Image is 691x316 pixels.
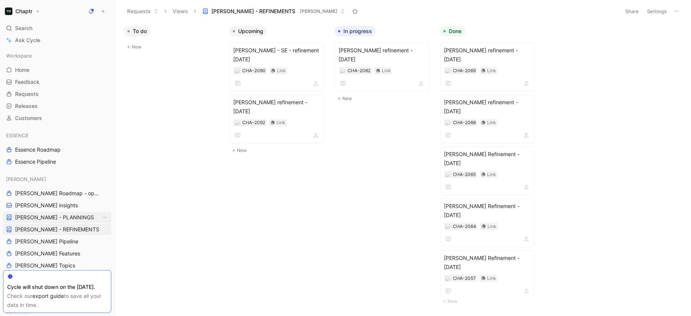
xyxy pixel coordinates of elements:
[453,275,476,282] div: CHA-2057
[3,76,111,88] a: Feedback
[6,175,46,183] span: [PERSON_NAME]
[101,214,108,221] button: View actions
[3,200,111,211] a: [PERSON_NAME] insights
[230,94,324,143] a: [PERSON_NAME] refinement - [DATE]Link
[15,8,32,15] h1: Chaptr
[7,283,107,292] div: Cycle will shut down on the [DATE].
[444,254,531,272] span: [PERSON_NAME] Refinement - [DATE]
[445,68,451,73] button: 💬
[15,214,94,221] span: [PERSON_NAME] - PLANNINGS
[242,67,266,74] div: CHA-2090
[487,223,497,230] div: Link
[211,8,295,15] span: [PERSON_NAME] - REFINEMENTS
[233,46,320,64] span: [PERSON_NAME] - SE - refinement [DATE]
[235,68,240,73] button: 💬
[440,26,465,36] button: Done
[15,158,56,166] span: Essence Pipeline
[335,43,429,91] a: [PERSON_NAME] refinement - [DATE]Link
[348,67,371,74] div: CHA-2082
[121,23,226,55] div: To doNew
[226,23,331,159] div: UpcomingNew
[3,130,111,167] div: ESSENCEEssence RoadmapEssence Pipeline
[3,130,111,141] div: ESSENCE
[3,236,111,247] a: [PERSON_NAME] Pipeline
[6,132,29,139] span: ESSENCE
[124,6,162,17] button: Requests
[5,8,12,15] img: Chaptr
[3,212,111,223] a: [PERSON_NAME] - PLANNINGSView actions
[445,276,451,281] button: 💬
[229,26,267,36] button: Upcoming
[235,120,240,125] div: 💬
[446,69,450,73] img: 💬
[15,238,78,245] span: [PERSON_NAME] Pipeline
[7,292,107,310] div: Check our to save all your data in time.
[339,46,426,64] span: [PERSON_NAME] refinement - [DATE]
[446,225,450,229] img: 💬
[3,248,111,259] a: [PERSON_NAME] Features
[334,26,376,36] button: In progress
[3,88,111,100] a: Requests
[487,67,496,74] div: Link
[453,67,476,74] div: CHA-2069
[15,262,75,269] span: [PERSON_NAME] Topics
[15,226,99,233] span: [PERSON_NAME] - REFINEMENTS
[276,119,286,126] div: Link
[242,119,265,126] div: CHA-2092
[440,250,535,299] a: [PERSON_NAME] Refinement - [DATE]Link
[15,190,102,197] span: [PERSON_NAME] Roadmap - open items
[15,202,78,209] span: [PERSON_NAME] insights
[15,66,29,74] span: Home
[453,119,476,126] div: CHA-2068
[487,171,496,178] div: Link
[453,171,476,178] div: CHA-2065
[133,27,147,35] span: To do
[15,78,39,86] span: Feedback
[331,23,437,107] div: In progressNew
[277,67,286,74] div: Link
[3,173,111,271] div: [PERSON_NAME][PERSON_NAME] Roadmap - open items[PERSON_NAME] insights[PERSON_NAME] - PLANNINGSVie...
[230,43,324,91] a: [PERSON_NAME] - SE - refinement [DATE]Link
[334,94,434,103] button: New
[124,43,223,52] button: New
[235,69,240,73] img: 💬
[235,121,240,125] img: 💬
[343,27,372,35] span: In progress
[15,146,61,153] span: Essence Roadmap
[3,112,111,124] a: Customers
[6,52,32,59] span: Workspace
[3,64,111,76] a: Home
[446,173,450,177] img: 💬
[622,6,642,17] button: Share
[15,250,80,257] span: [PERSON_NAME] Features
[3,100,111,112] a: Releases
[382,67,391,74] div: Link
[3,156,111,167] a: Essence Pipeline
[3,173,111,185] div: [PERSON_NAME]
[440,297,539,306] button: New
[440,94,535,143] a: [PERSON_NAME] refinement - [DATE]Link
[238,27,263,35] span: Upcoming
[644,6,670,17] button: Settings
[229,146,328,155] button: New
[340,69,345,73] img: 💬
[445,172,451,177] button: 💬
[300,8,337,15] span: [PERSON_NAME]
[444,46,531,64] span: [PERSON_NAME] refinement - [DATE]
[3,23,111,34] div: Search
[3,6,42,17] button: ChaptrChaptr
[445,120,451,125] button: 💬
[3,144,111,155] a: Essence Roadmap
[15,24,32,33] span: Search
[440,43,535,91] a: [PERSON_NAME] refinement - [DATE]Link
[445,224,451,229] button: 💬
[487,275,496,282] div: Link
[233,98,320,116] span: [PERSON_NAME] refinement - [DATE]
[199,6,348,17] button: [PERSON_NAME] - REFINEMENTS[PERSON_NAME]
